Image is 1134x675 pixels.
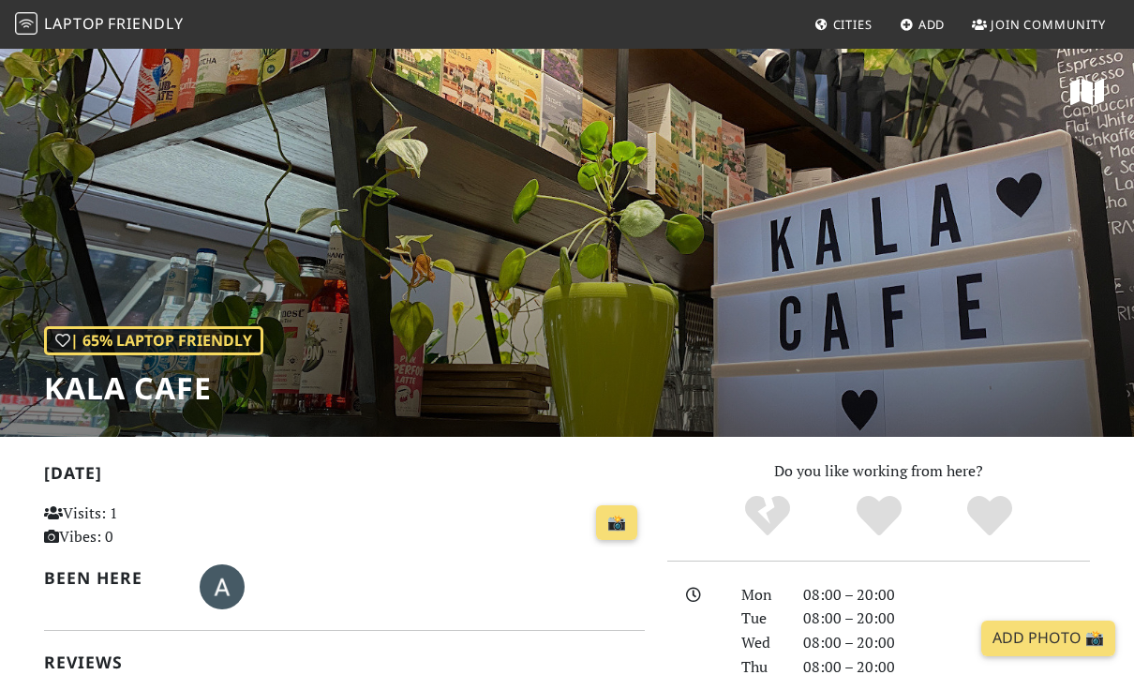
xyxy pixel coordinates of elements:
div: Wed [730,631,792,655]
img: 2399-agnieszka.jpg [200,564,245,609]
span: Aga Czajkowska [200,575,245,595]
div: 08:00 – 20:00 [792,607,1101,631]
span: Friendly [108,13,183,34]
span: Add [918,16,946,33]
a: 📸 [596,505,637,541]
div: Definitely! [934,493,1046,540]
a: LaptopFriendly LaptopFriendly [15,8,184,41]
div: Tue [730,607,792,631]
a: Join Community [964,7,1113,41]
span: Join Community [991,16,1106,33]
h2: [DATE] [44,463,645,490]
div: No [711,493,823,540]
p: Do you like working from here? [667,459,1090,484]
div: Mon [730,583,792,607]
span: Cities [833,16,873,33]
div: | 65% Laptop Friendly [44,326,263,356]
img: LaptopFriendly [15,12,37,35]
a: Cities [807,7,880,41]
h2: Been here [44,568,177,588]
h2: Reviews [44,652,645,672]
div: 08:00 – 20:00 [792,583,1101,607]
span: Laptop [44,13,105,34]
div: 08:00 – 20:00 [792,631,1101,655]
h1: KALA Cafe [44,370,263,406]
p: Visits: 1 Vibes: 0 [44,502,230,549]
a: Add [892,7,953,41]
a: Add Photo 📸 [981,621,1115,656]
div: Yes [823,493,934,540]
